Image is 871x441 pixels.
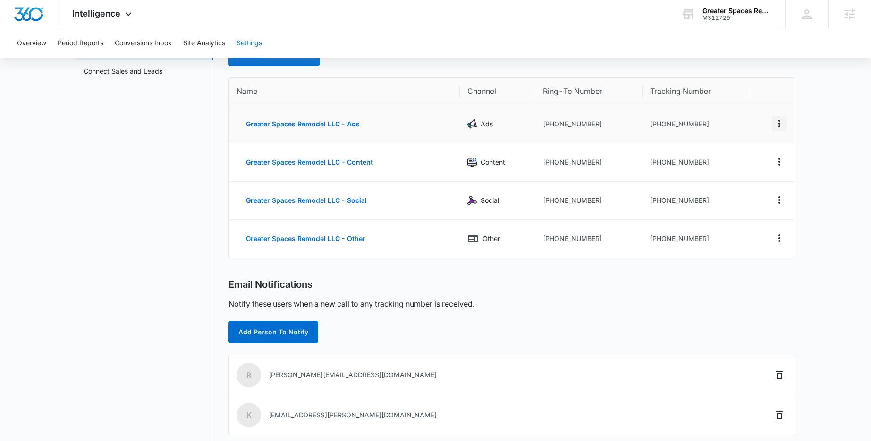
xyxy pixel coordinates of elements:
[772,116,787,131] button: Actions
[535,143,642,182] td: [PHONE_NUMBER]
[467,119,477,129] img: Ads
[15,15,23,23] img: logo_orange.svg
[229,395,725,435] td: [EMAIL_ADDRESS][PERSON_NAME][DOMAIN_NAME]
[237,189,376,212] button: Greater Spaces Remodel LLC - Social
[237,151,382,174] button: Greater Spaces Remodel LLC - Content
[237,28,262,58] button: Settings
[17,28,46,58] button: Overview
[643,182,752,220] td: [PHONE_NUMBER]
[237,113,369,135] button: Greater Spaces Remodel LLC - Ads
[25,25,104,32] div: Domain: [DOMAIN_NAME]
[228,298,474,309] p: Notify these users when a new call to any tracking number is received.
[535,105,642,143] td: [PHONE_NUMBER]
[643,143,752,182] td: [PHONE_NUMBER]
[772,231,787,246] button: Actions
[25,55,33,62] img: tab_domain_overview_orange.svg
[772,367,787,383] button: Delete
[702,7,771,15] div: account name
[460,78,535,105] th: Channel
[94,55,101,62] img: tab_keywords_by_traffic_grey.svg
[229,78,460,105] th: Name
[84,66,162,76] a: Connect Sales and Leads
[772,192,787,208] button: Actions
[702,15,771,21] div: account id
[535,182,642,220] td: [PHONE_NUMBER]
[72,8,120,18] span: Intelligence
[229,355,725,395] td: [PERSON_NAME][EMAIL_ADDRESS][DOMAIN_NAME]
[467,196,477,205] img: Social
[115,28,172,58] button: Conversions Inbox
[15,25,23,32] img: website_grey.svg
[104,56,159,62] div: Keywords by Traffic
[237,403,261,427] span: k
[36,56,85,62] div: Domain Overview
[482,233,500,244] p: Other
[535,220,642,258] td: [PHONE_NUMBER]
[481,119,493,129] p: Ads
[26,15,46,23] div: v 4.0.25
[643,105,752,143] td: [PHONE_NUMBER]
[481,157,505,167] p: Content
[237,227,375,250] button: Greater Spaces Remodel LLC - Other
[643,78,752,105] th: Tracking Number
[183,28,225,58] button: Site Analytics
[58,28,103,58] button: Period Reports
[228,321,318,343] button: Add Person To Notify
[237,363,261,387] span: r
[481,195,499,206] p: Social
[772,408,787,423] button: Delete
[772,154,787,169] button: Actions
[643,220,752,258] td: [PHONE_NUMBER]
[467,158,477,167] img: Content
[535,78,642,105] th: Ring-To Number
[228,279,313,291] h2: Email Notifications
